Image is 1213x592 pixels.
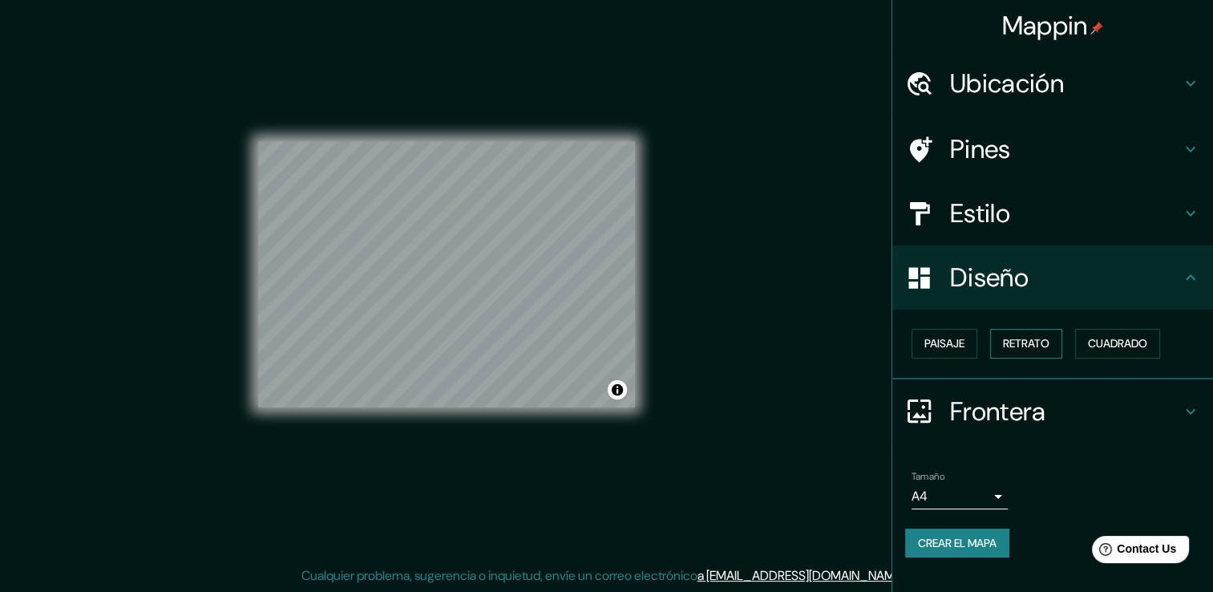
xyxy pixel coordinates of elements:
[1090,22,1103,34] img: pin-icon.png
[918,533,997,553] font: Crear el mapa
[697,567,904,584] a: a [EMAIL_ADDRESS][DOMAIN_NAME]
[1002,9,1088,43] font: Mappin
[892,51,1213,116] div: Ubicación
[892,117,1213,181] div: Pines
[1088,334,1147,354] font: Cuadrado
[258,141,635,408] canvas: Mapa
[950,262,1181,294] h4: Diseño
[950,395,1181,428] h4: Frontera
[905,529,1009,558] button: Crear el mapa
[1003,334,1049,354] font: Retrato
[892,379,1213,444] div: Frontera
[301,566,907,586] p: Cualquier problema, sugerencia o inquietud, envíe un correo electrónico .
[1075,329,1160,359] button: Cuadrado
[608,380,627,399] button: Alternar atribución
[950,197,1181,229] h4: Estilo
[892,245,1213,310] div: Diseño
[912,469,944,483] label: Tamaño
[950,133,1181,165] h4: Pines
[990,329,1062,359] button: Retrato
[892,181,1213,245] div: Estilo
[950,67,1181,99] h4: Ubicación
[912,329,977,359] button: Paisaje
[924,334,964,354] font: Paisaje
[1070,529,1195,574] iframe: Help widget launcher
[912,484,1008,509] div: A4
